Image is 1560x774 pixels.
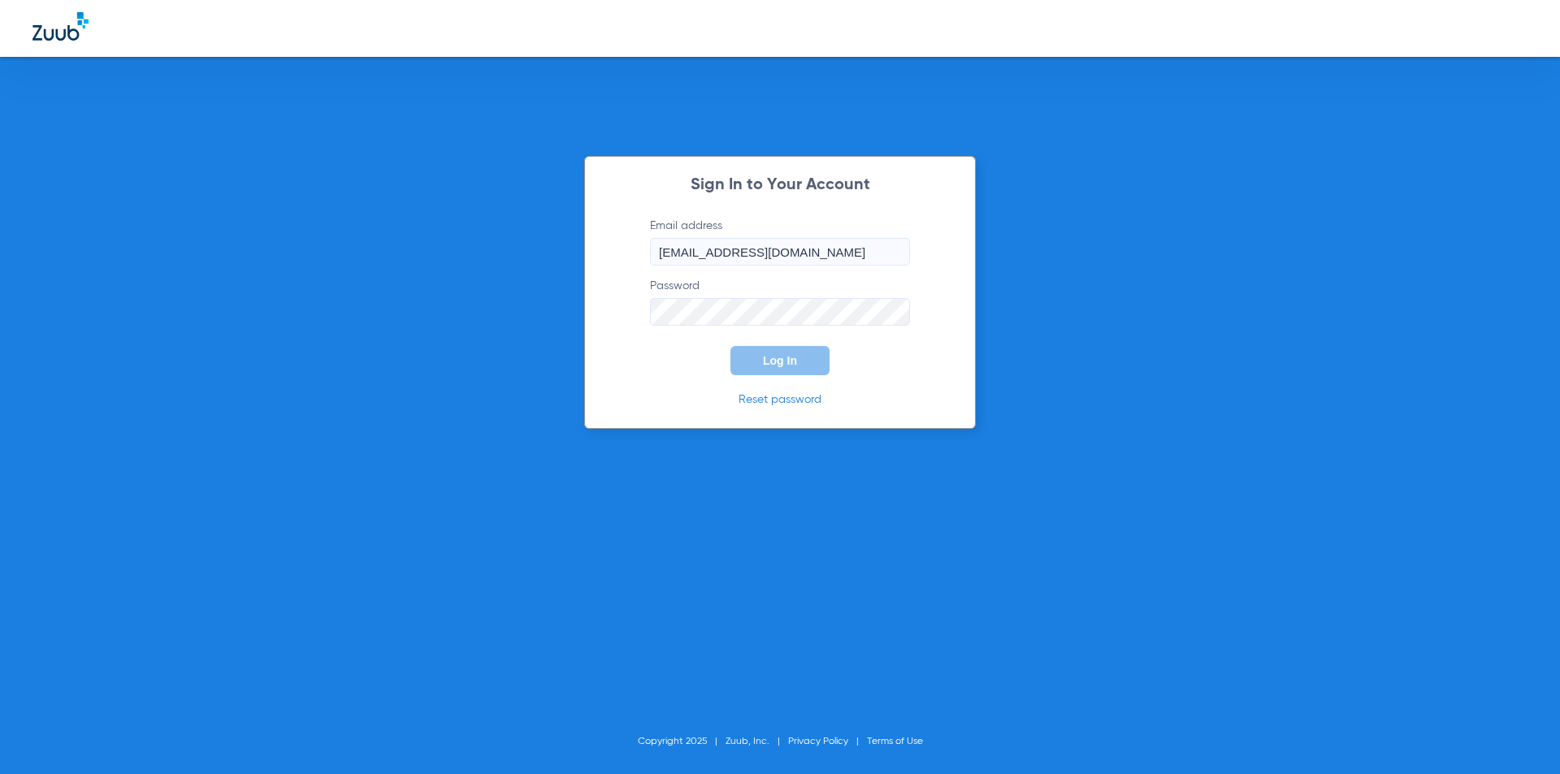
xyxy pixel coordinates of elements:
[867,737,923,746] a: Terms of Use
[650,298,910,326] input: Password
[726,733,788,750] li: Zuub, Inc.
[788,737,848,746] a: Privacy Policy
[650,218,910,266] label: Email address
[650,278,910,326] label: Password
[638,733,726,750] li: Copyright 2025
[739,394,821,405] a: Reset password
[32,12,89,41] img: Zuub Logo
[763,354,797,367] span: Log In
[650,238,910,266] input: Email address
[730,346,830,375] button: Log In
[626,177,934,193] h2: Sign In to Your Account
